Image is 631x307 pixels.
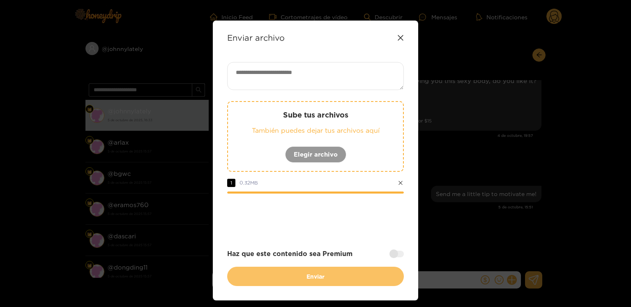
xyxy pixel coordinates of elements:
[250,180,258,185] font: MB
[306,273,325,279] font: Enviar
[285,146,346,163] button: Elegir archivo
[252,127,380,134] font: También puedes dejar tus archivos aquí
[227,33,285,42] font: Enviar archivo
[227,267,404,286] button: Enviar
[230,180,232,185] font: 1
[283,111,348,119] font: Sube tus archivos
[240,180,250,185] font: 0,32
[227,250,352,257] font: Haz que este contenido sea Premium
